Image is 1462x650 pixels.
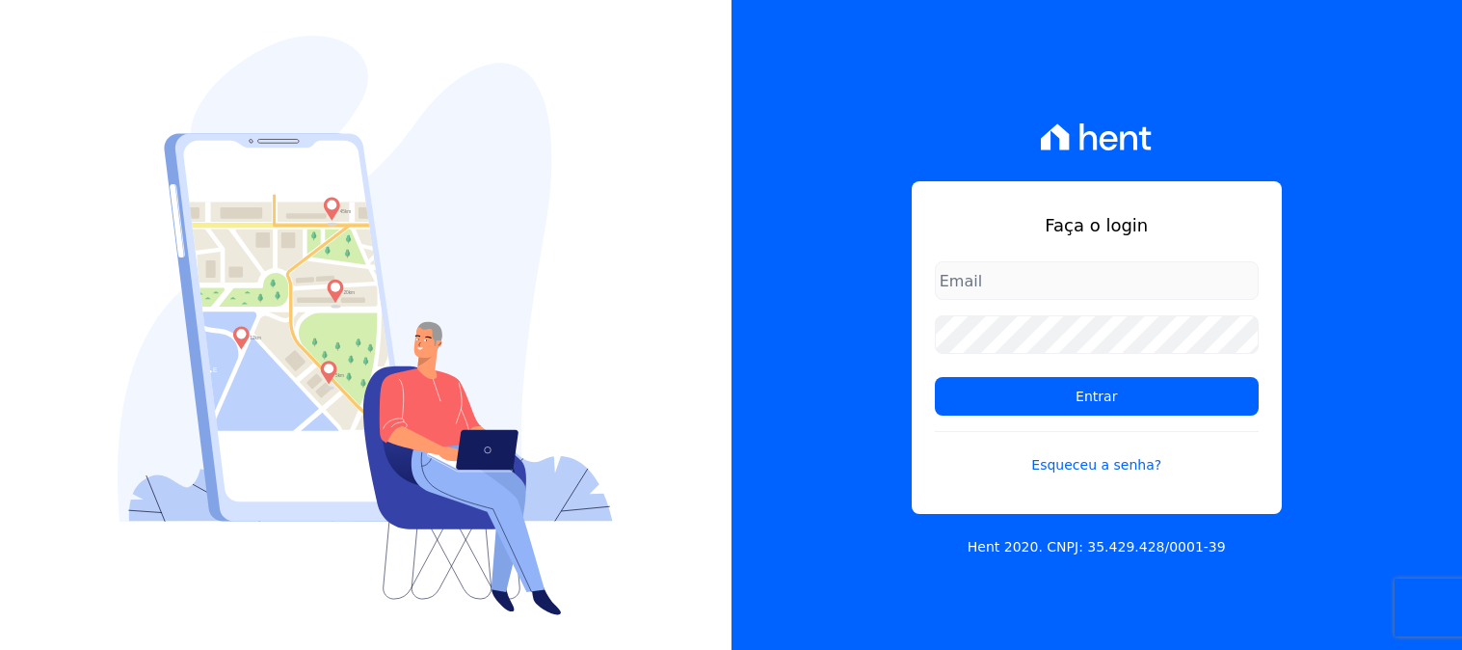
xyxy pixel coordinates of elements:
h1: Faça o login [935,212,1259,238]
p: Hent 2020. CNPJ: 35.429.428/0001-39 [968,537,1226,557]
img: Login [118,36,613,615]
input: Email [935,261,1259,300]
a: Esqueceu a senha? [935,431,1259,475]
input: Entrar [935,377,1259,416]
